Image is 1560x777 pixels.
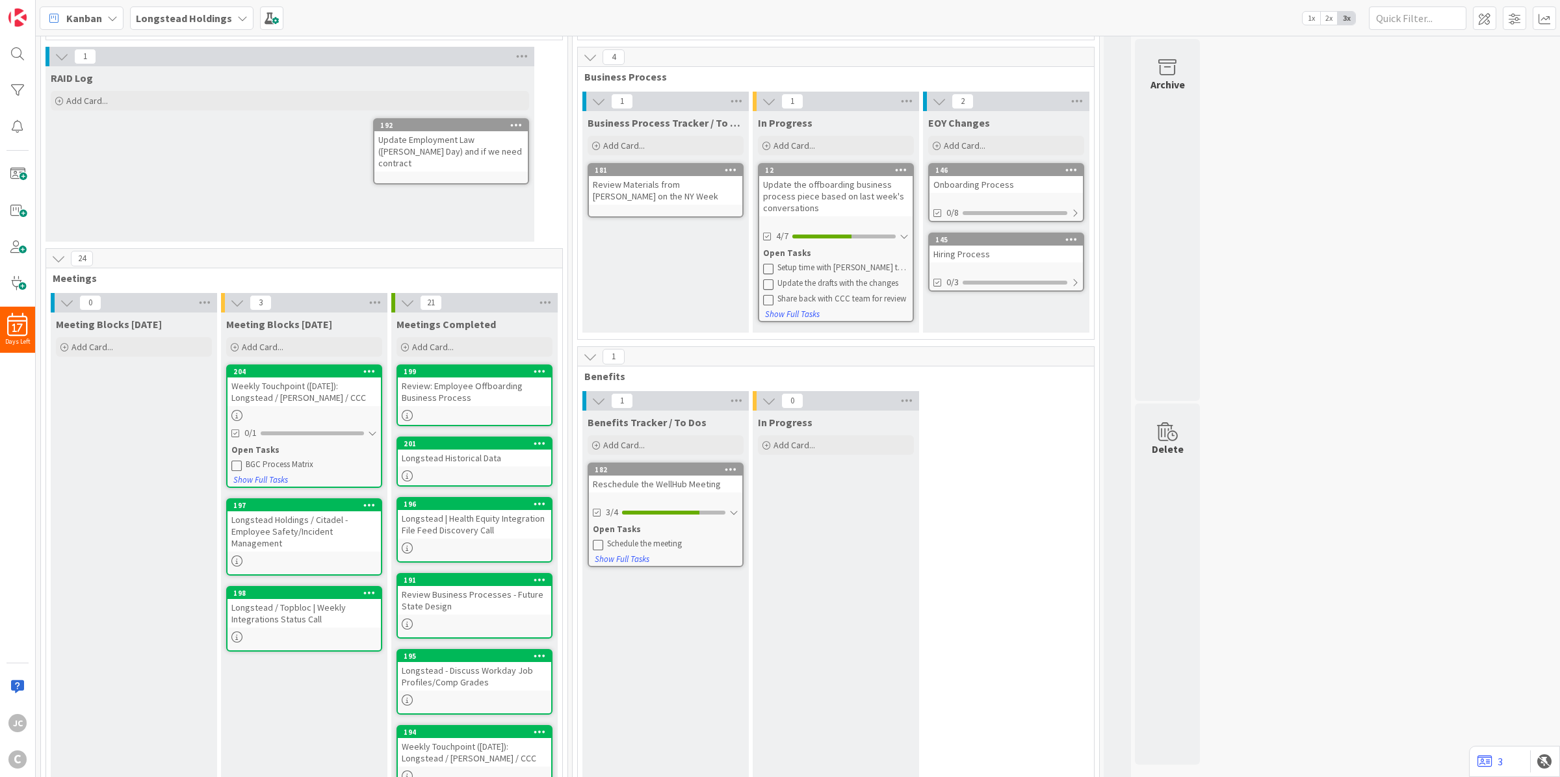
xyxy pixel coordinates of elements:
[8,714,27,732] div: JC
[1303,12,1320,25] span: 1x
[758,116,812,129] span: In Progress
[136,12,232,25] b: Longstead Holdings
[928,116,990,129] span: EOY Changes
[242,341,283,353] span: Add Card...
[606,505,618,519] span: 3/4
[765,166,913,175] div: 12
[584,370,1078,383] span: Benefits
[12,324,23,333] span: 17
[588,116,744,129] span: Business Process Tracker / To Dos
[593,523,738,536] div: Open Tasks
[227,500,381,511] div: 197
[584,70,1078,83] span: Business Process
[759,176,913,216] div: Update the offboarding business process piece based on last week's conversations
[226,318,332,331] span: Meeting Blocks Tomorrow
[758,416,812,429] span: In Progress
[398,726,551,738] div: 194
[759,164,913,216] div: 12Update the offboarding business process piece based on last week's conversations
[398,662,551,691] div: Longstead - Discuss Workday Job Profiles/Comp Grades
[611,94,633,109] span: 1
[227,366,381,406] div: 204Weekly Touchpoint ([DATE]): Longstead / [PERSON_NAME] / CCC
[398,377,551,406] div: Review: Employee Offboarding Business Process
[71,251,93,266] span: 24
[233,589,381,598] div: 198
[398,650,551,691] div: 195Longstead - Discuss Workday Job Profiles/Comp Grades
[412,341,454,353] span: Add Card...
[398,366,551,377] div: 199
[776,229,788,243] span: 4/7
[603,439,645,451] span: Add Card...
[589,464,742,492] div: 182Reschedule the WellHub Meeting
[227,587,381,628] div: 198Longstead / Topbloc | Weekly Integrations Status Call
[227,377,381,406] div: Weekly Touchpoint ([DATE]): Longstead / [PERSON_NAME] / CCC
[231,444,377,457] div: Open Tasks
[404,500,551,509] div: 196
[420,295,442,311] span: 21
[233,501,381,510] div: 197
[1320,12,1338,25] span: 2x
[71,341,113,353] span: Add Card...
[227,366,381,377] div: 204
[595,166,742,175] div: 181
[404,652,551,661] div: 195
[398,438,551,450] div: 201
[773,439,815,451] span: Add Card...
[244,426,257,440] span: 0/1
[944,140,985,151] span: Add Card...
[589,464,742,476] div: 182
[595,465,742,474] div: 182
[404,576,551,585] div: 191
[763,247,909,260] div: Open Tasks
[946,275,959,289] span: 0/3
[398,738,551,767] div: Weekly Touchpoint ([DATE]): Longstead / [PERSON_NAME] / CCC
[79,295,101,311] span: 0
[404,728,551,737] div: 194
[8,750,27,769] div: C
[51,71,93,84] span: RAID Log
[1338,12,1355,25] span: 3x
[227,599,381,628] div: Longstead / Topbloc | Weekly Integrations Status Call
[374,120,528,172] div: 192Update Employment Law ([PERSON_NAME] Day) and if we need contract
[1369,6,1466,30] input: Quick Filter...
[929,234,1083,246] div: 145
[781,94,803,109] span: 1
[396,318,496,331] span: Meetings Completed
[759,164,913,176] div: 12
[53,272,546,285] span: Meetings
[935,235,1083,244] div: 145
[404,367,551,376] div: 199
[398,510,551,539] div: Longstead | Health Equity Integration File Feed Discovery Call
[74,49,96,64] span: 1
[1152,441,1184,457] div: Delete
[781,393,803,409] span: 0
[66,95,108,107] span: Add Card...
[929,234,1083,262] div: 145Hiring Process
[929,246,1083,262] div: Hiring Process
[1150,77,1185,92] div: Archive
[594,552,650,567] button: Show Full Tasks
[611,393,633,409] span: 1
[946,206,959,220] span: 0/8
[777,262,909,273] div: Setup time with [PERSON_NAME] to review
[773,140,815,151] span: Add Card...
[233,367,381,376] div: 204
[603,49,625,65] span: 4
[380,121,528,130] div: 192
[589,176,742,205] div: Review Materials from [PERSON_NAME] on the NY Week
[935,166,1083,175] div: 146
[233,473,289,487] button: Show Full Tasks
[589,164,742,176] div: 181
[398,650,551,662] div: 195
[398,366,551,406] div: 199Review: Employee Offboarding Business Process
[374,131,528,172] div: Update Employment Law ([PERSON_NAME] Day) and if we need contract
[404,439,551,448] div: 201
[398,726,551,767] div: 194Weekly Touchpoint ([DATE]): Longstead / [PERSON_NAME] / CCC
[607,539,738,549] div: Schedule the meeting
[398,586,551,615] div: Review Business Processes - Future State Design
[398,574,551,586] div: 191
[929,164,1083,176] div: 146
[589,476,742,492] div: Reschedule the WellHub Meeting
[589,164,742,205] div: 181Review Materials from [PERSON_NAME] on the NY Week
[227,500,381,552] div: 197Longstead Holdings / Citadel - Employee Safety/Incident Management
[246,459,377,470] div: BGC Process Matrix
